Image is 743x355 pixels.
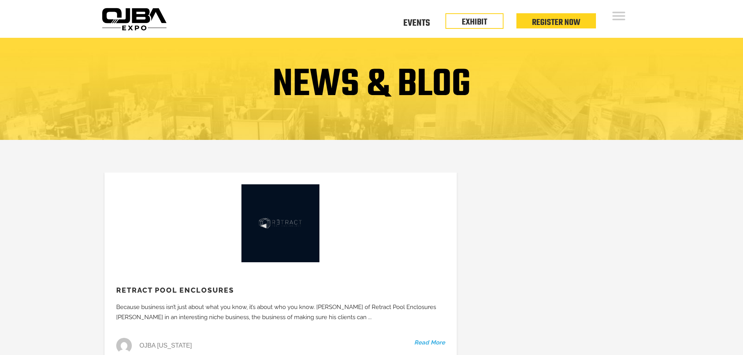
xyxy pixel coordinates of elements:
[462,16,487,29] a: EXHIBIT
[532,16,580,29] a: Register Now
[105,302,452,322] div: Because business isn’t just about what you know, it’s about who you know. [PERSON_NAME] of Retrac...
[273,65,470,105] h1: NEWS & BLOG
[414,338,445,348] a: Read More
[140,345,192,346] span: OJBA [US_STATE]
[116,286,234,294] a: Retract Pool Enclosures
